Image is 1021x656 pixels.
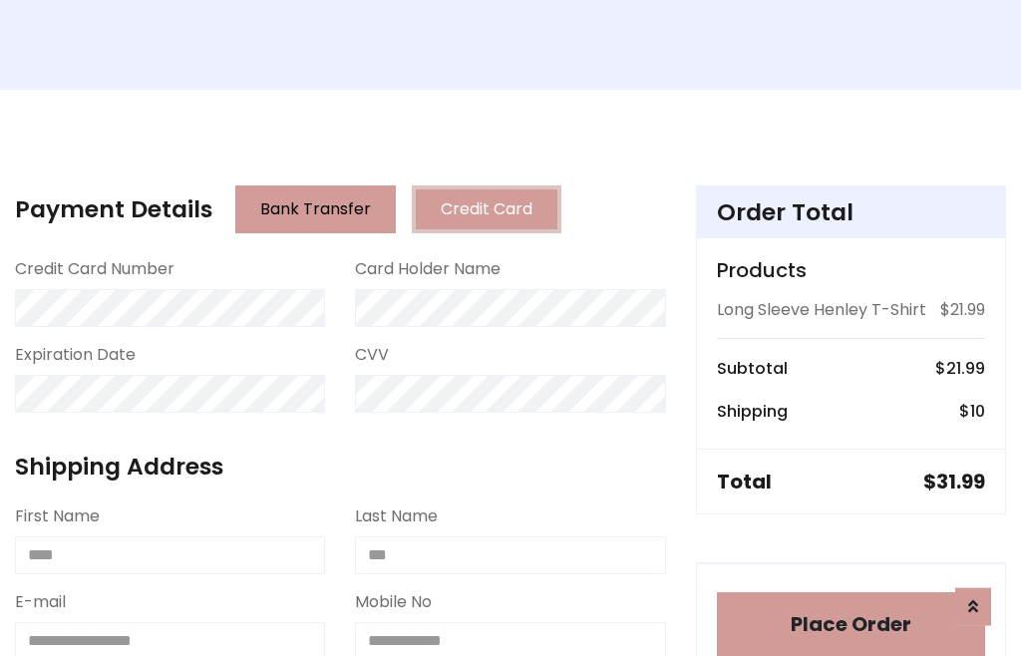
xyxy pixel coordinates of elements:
label: Card Holder Name [355,257,501,281]
h4: Payment Details [15,195,212,223]
label: Last Name [355,504,438,528]
h5: Total [717,470,772,493]
h4: Shipping Address [15,453,666,481]
p: $21.99 [940,298,985,322]
button: Credit Card [412,185,561,233]
span: 10 [970,400,985,423]
h5: Products [717,258,985,282]
button: Bank Transfer [235,185,396,233]
label: First Name [15,504,100,528]
h5: $ [923,470,985,493]
label: CVV [355,343,389,367]
p: Long Sleeve Henley T-Shirt [717,298,926,322]
h6: Subtotal [717,359,788,378]
h4: Order Total [717,198,985,226]
label: Credit Card Number [15,257,174,281]
label: Expiration Date [15,343,136,367]
h6: $ [935,359,985,378]
label: Mobile No [355,590,432,614]
h6: $ [959,402,985,421]
h6: Shipping [717,402,788,421]
span: 21.99 [946,357,985,380]
button: Place Order [717,592,985,656]
span: 31.99 [936,468,985,495]
label: E-mail [15,590,66,614]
